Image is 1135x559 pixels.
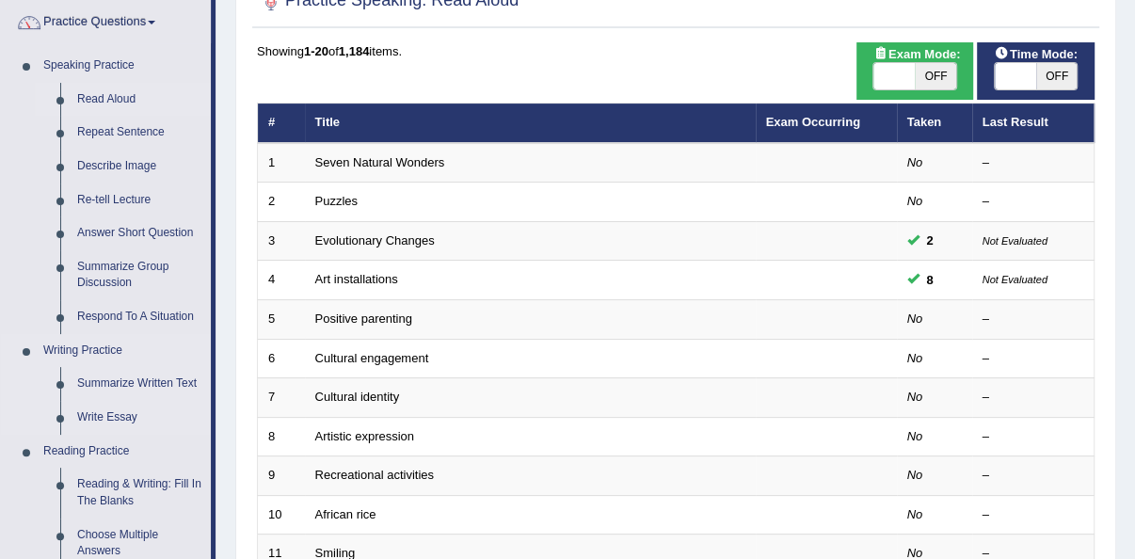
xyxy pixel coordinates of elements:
em: No [907,468,923,482]
div: Showing of items. [257,42,1095,60]
a: Reading Practice [35,435,211,469]
a: Positive parenting [315,311,412,326]
a: Puzzles [315,194,359,208]
span: Exam Mode: [866,44,967,64]
td: 2 [258,183,305,222]
div: – [983,506,1084,524]
td: 1 [258,143,305,183]
a: Repeat Sentence [69,116,211,150]
a: Write Essay [69,401,211,435]
a: Summarize Written Text [69,367,211,401]
em: No [907,155,923,169]
a: Evolutionary Changes [315,233,435,248]
small: Not Evaluated [983,235,1047,247]
td: 4 [258,261,305,300]
div: – [983,311,1084,328]
span: Time Mode: [987,44,1085,64]
div: – [983,193,1084,211]
a: Describe Image [69,150,211,184]
span: You can still take this question [919,270,941,290]
a: Reading & Writing: Fill In The Blanks [69,468,211,518]
td: 10 [258,495,305,535]
span: You can still take this question [919,231,941,250]
em: No [907,194,923,208]
a: Cultural identity [315,390,400,404]
a: Re-tell Lecture [69,184,211,217]
a: Summarize Group Discussion [69,250,211,300]
td: 8 [258,417,305,456]
a: Read Aloud [69,83,211,117]
td: 9 [258,456,305,496]
a: Art installations [315,272,398,286]
td: 6 [258,339,305,378]
a: Cultural engagement [315,351,429,365]
small: Not Evaluated [983,274,1047,285]
a: Exam Occurring [766,115,860,129]
div: – [983,350,1084,368]
a: Artistic expression [315,429,414,443]
div: – [983,467,1084,485]
th: Taken [897,104,972,143]
em: No [907,429,923,443]
th: # [258,104,305,143]
th: Title [305,104,756,143]
b: 1,184 [339,44,370,58]
em: No [907,351,923,365]
b: 1-20 [304,44,328,58]
th: Last Result [972,104,1095,143]
td: 7 [258,378,305,418]
div: – [983,389,1084,407]
td: 3 [258,221,305,261]
div: – [983,154,1084,172]
div: Show exams occurring in exams [856,42,974,100]
a: Speaking Practice [35,49,211,83]
span: OFF [1036,63,1078,89]
em: No [907,390,923,404]
a: Respond To A Situation [69,300,211,334]
span: OFF [915,63,956,89]
a: Writing Practice [35,334,211,368]
a: African rice [315,507,376,521]
div: – [983,428,1084,446]
em: No [907,507,923,521]
a: Seven Natural Wonders [315,155,445,169]
a: Answer Short Question [69,216,211,250]
td: 5 [258,300,305,340]
em: No [907,311,923,326]
a: Recreational activities [315,468,434,482]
